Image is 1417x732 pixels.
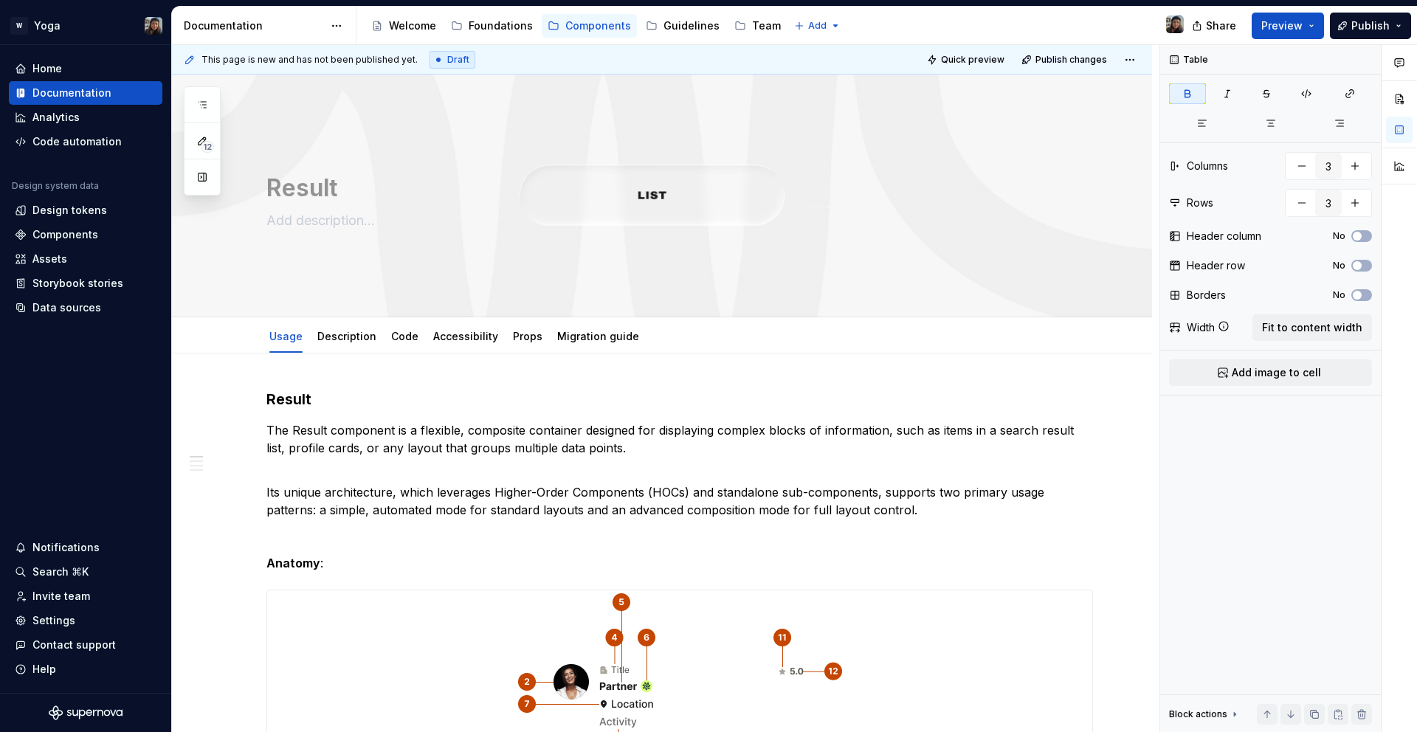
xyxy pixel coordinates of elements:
[1187,229,1261,244] div: Header column
[513,330,542,342] a: Props
[640,14,725,38] a: Guidelines
[1330,13,1411,39] button: Publish
[32,540,100,555] div: Notifications
[12,180,99,192] div: Design system data
[1169,704,1241,725] div: Block actions
[385,320,424,351] div: Code
[263,320,308,351] div: Usage
[201,141,214,153] span: 12
[32,589,90,604] div: Invite team
[663,18,720,33] div: Guidelines
[9,272,162,295] a: Storybook stories
[32,203,107,218] div: Design tokens
[365,11,787,41] div: Page tree
[184,18,323,33] div: Documentation
[808,20,827,32] span: Add
[9,198,162,222] a: Design tokens
[9,560,162,584] button: Search ⌘K
[32,110,80,125] div: Analytics
[565,18,631,33] div: Components
[32,227,98,242] div: Components
[1187,196,1213,210] div: Rows
[32,276,123,291] div: Storybook stories
[752,18,781,33] div: Team
[32,252,67,266] div: Assets
[32,638,116,652] div: Contact support
[1017,49,1114,70] button: Publish changes
[447,54,469,66] span: Draft
[317,330,376,342] a: Description
[445,14,539,38] a: Foundations
[1262,320,1362,335] span: Fit to content width
[9,633,162,657] button: Contact support
[923,49,1011,70] button: Quick preview
[32,61,62,76] div: Home
[266,466,1093,519] p: Its unique architecture, which leverages Higher-Order Components (HOCs) and standalone sub-compon...
[9,609,162,632] a: Settings
[9,536,162,559] button: Notifications
[542,14,637,38] a: Components
[266,421,1093,457] p: The Result component is a flexible, composite container designed for displaying complex blocks of...
[427,320,504,351] div: Accessibility
[790,15,845,36] button: Add
[32,134,122,149] div: Code automation
[9,106,162,129] a: Analytics
[389,18,436,33] div: Welcome
[1351,18,1390,33] span: Publish
[1187,288,1226,303] div: Borders
[1169,708,1227,720] div: Block actions
[266,554,1093,572] p: :
[433,330,498,342] a: Accessibility
[1187,320,1215,335] div: Width
[941,54,1004,66] span: Quick preview
[551,320,645,351] div: Migration guide
[263,170,1090,206] textarea: Result
[1166,15,1184,33] img: Larissa Matos
[266,556,320,570] strong: Anatomy
[145,17,162,35] img: Larissa Matos
[1333,260,1345,272] label: No
[1035,54,1107,66] span: Publish changes
[1187,258,1245,273] div: Header row
[34,18,61,33] div: Yoga
[9,584,162,608] a: Invite team
[1333,230,1345,242] label: No
[1232,365,1321,380] span: Add image to cell
[9,247,162,271] a: Assets
[9,130,162,153] a: Code automation
[9,657,162,681] button: Help
[32,564,89,579] div: Search ⌘K
[1187,159,1228,173] div: Columns
[49,705,123,720] svg: Supernova Logo
[9,57,162,80] a: Home
[269,330,303,342] a: Usage
[391,330,418,342] a: Code
[1261,18,1303,33] span: Preview
[365,14,442,38] a: Welcome
[1252,13,1324,39] button: Preview
[557,330,639,342] a: Migration guide
[32,300,101,315] div: Data sources
[201,54,418,66] span: This page is new and has not been published yet.
[1333,289,1345,301] label: No
[1169,359,1372,386] button: Add image to cell
[9,81,162,105] a: Documentation
[9,223,162,246] a: Components
[32,86,111,100] div: Documentation
[9,296,162,320] a: Data sources
[728,14,787,38] a: Team
[507,320,548,351] div: Props
[3,10,168,41] button: WYogaLarissa Matos
[1252,314,1372,341] button: Fit to content width
[311,320,382,351] div: Description
[266,389,1093,410] h3: Result
[10,17,28,35] div: W
[469,18,533,33] div: Foundations
[32,662,56,677] div: Help
[1185,13,1246,39] button: Share
[1206,18,1236,33] span: Share
[32,613,75,628] div: Settings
